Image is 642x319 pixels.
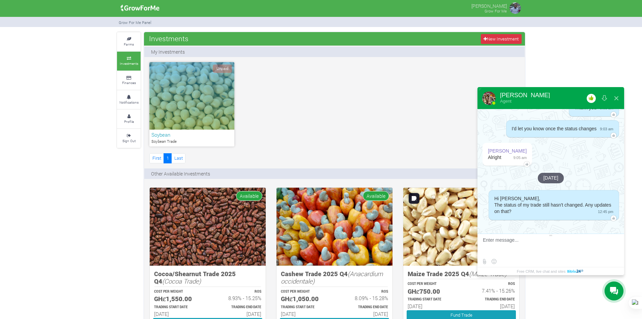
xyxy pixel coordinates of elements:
a: First [149,153,164,163]
img: growforme image [276,188,392,266]
button: Select emoticon [490,257,498,266]
h5: GHȼ1,050.00 [281,295,328,303]
span: 9:05 am [510,154,527,161]
a: 1 [164,153,172,163]
h6: 8.93% - 15.25% [214,295,261,301]
p: ROS [467,282,515,287]
small: Finances [122,80,136,85]
h6: Soybean [151,132,232,138]
span: Unpaid [213,64,232,73]
a: Investments [117,52,141,70]
p: Soybean Trade [151,139,232,144]
div: [PERSON_NAME] [500,92,550,98]
span: Available [236,191,262,201]
div: [DATE] [538,173,563,183]
h5: Cashew Trade 2025 Q4 [281,270,388,285]
h6: 7.41% - 15.26% [467,288,515,294]
h5: Maize Trade 2025 Q4 [408,270,515,278]
img: growforme image [150,188,266,266]
p: Estimated Trading Start Date [154,305,202,310]
h6: 8.09% - 15.28% [341,295,388,301]
p: Other Available Investments [151,170,210,177]
span: I'd let you know once the status changes [512,126,597,131]
small: Profile [124,119,134,124]
a: Notifications [117,90,141,109]
h5: Cocoa/Shearnut Trade 2025 Q4 [154,270,261,285]
p: Estimated Trading End Date [214,305,261,310]
small: Grow For Me Panel [119,20,151,25]
span: Investments [147,32,190,45]
a: Profile [117,110,141,128]
h6: [DATE] [214,311,261,317]
img: growforme image [118,1,162,15]
p: Estimated Trading End Date [467,297,515,302]
span: Available [363,191,389,201]
p: COST PER WEIGHT [154,289,202,294]
p: Estimated Trading End Date [341,305,388,310]
h5: GHȼ750.00 [408,288,455,295]
div: [PERSON_NAME] [488,148,527,154]
button: Rate our service [585,90,597,106]
a: Farms [117,32,141,51]
i: (Cocoa Trade) [162,277,201,285]
h5: GHȼ1,550.00 [154,295,202,303]
h6: [DATE] [281,311,328,317]
small: Farms [124,42,134,47]
small: Investments [120,61,138,66]
img: growforme image [508,1,522,15]
small: Notifications [119,100,139,105]
p: Estimated Trading Start Date [281,305,328,310]
p: My Investments [151,48,185,55]
a: Last [171,153,185,163]
a: Unpaid Soybean Soybean Trade [149,62,234,147]
span: 12:45 pm [594,208,613,215]
i: (Anacardium occidentale) [281,269,383,286]
h6: [DATE] [154,311,202,317]
p: ROS [341,289,388,294]
h6: [DATE] [467,303,515,309]
button: Download conversation history [598,90,610,106]
button: Close widget [610,90,622,106]
span: 9:03 am [596,126,613,132]
small: Grow For Me [485,8,507,14]
h6: [DATE] [408,303,455,309]
span: Free CRM, live chat and sites [517,267,565,275]
a: New Investment [481,34,522,44]
span: Alright [488,155,501,160]
p: [PERSON_NAME] [471,1,507,9]
i: (Maize Trade) [469,269,507,278]
p: COST PER WEIGHT [408,282,455,287]
a: Free CRM, live chat and sites [517,267,585,275]
label: Send file [480,257,489,266]
img: growforme image [403,188,519,266]
div: Agent [500,98,550,104]
p: Estimated Trading Start Date [408,297,455,302]
small: Sign Out [122,138,136,143]
span: Hi [PERSON_NAME], The status of my trade still hasn't changed. Any updates on that? [494,196,611,214]
nav: Page Navigation [149,153,185,163]
a: Sign Out [117,129,141,148]
p: ROS [214,289,261,294]
p: COST PER WEIGHT [281,289,328,294]
h6: [DATE] [341,311,388,317]
a: Finances [117,71,141,90]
